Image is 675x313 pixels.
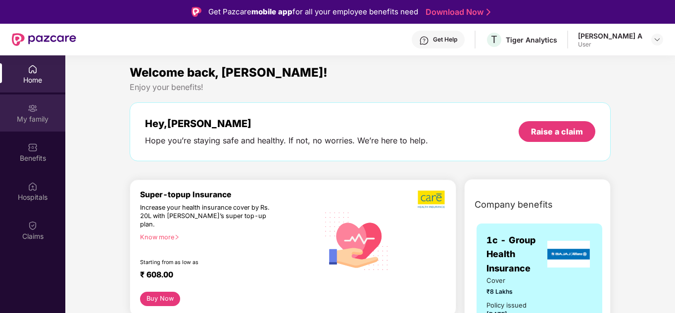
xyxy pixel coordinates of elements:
[486,7,490,17] img: Stroke
[140,204,276,229] div: Increase your health insurance cover by Rs. 20L with [PERSON_NAME]’s super top-up plan.
[426,7,487,17] a: Download Now
[140,233,313,240] div: Know more
[140,190,319,199] div: Super-topup Insurance
[491,34,497,45] span: T
[28,221,38,230] img: svg+xml;base64,PHN2ZyBpZD0iQ2xhaW0iIHhtbG5zPSJodHRwOi8vd3d3LnczLm9yZy8yMDAwL3N2ZyIgd2lkdGg9IjIwIi...
[531,126,583,137] div: Raise a claim
[140,292,180,306] button: Buy Now
[130,82,611,92] div: Enjoy your benefits!
[506,35,557,45] div: Tiger Analytics
[145,118,428,130] div: Hey, [PERSON_NAME]
[486,275,533,286] span: Cover
[486,233,545,275] span: 1c - Group Health Insurance
[547,241,590,268] img: insurerLogo
[486,287,533,296] span: ₹8 Lakhs
[12,33,76,46] img: New Pazcare Logo
[28,64,38,74] img: svg+xml;base64,PHN2ZyBpZD0iSG9tZSIgeG1sbnM9Imh0dHA6Ly93d3cudzMub3JnLzIwMDAvc3ZnIiB3aWR0aD0iMjAiIG...
[486,300,527,311] div: Policy issued
[145,135,428,146] div: Hope you’re staying safe and healthy. If not, no worries. We’re here to help.
[433,36,457,44] div: Get Help
[28,181,38,191] img: svg+xml;base64,PHN2ZyBpZD0iSG9zcGl0YWxzIiB4bWxucz0iaHR0cDovL3d3dy53My5vcmcvMjAwMC9zdmciIHdpZHRoPS...
[578,41,642,48] div: User
[140,259,277,266] div: Starting from as low as
[578,31,642,41] div: [PERSON_NAME] A
[192,7,201,17] img: Logo
[28,142,38,152] img: svg+xml;base64,PHN2ZyBpZD0iQmVuZWZpdHMiIHhtbG5zPSJodHRwOi8vd3d3LnczLm9yZy8yMDAwL3N2ZyIgd2lkdGg9Ij...
[28,103,38,113] img: svg+xml;base64,PHN2ZyB3aWR0aD0iMjAiIGhlaWdodD0iMjAiIHZpZXdCb3g9IjAgMCAyMCAyMCIgZmlsbD0ibm9uZSIgeG...
[319,202,395,279] img: svg+xml;base64,PHN2ZyB4bWxucz0iaHR0cDovL3d3dy53My5vcmcvMjAwMC9zdmciIHhtbG5zOnhsaW5rPSJodHRwOi8vd3...
[653,36,661,44] img: svg+xml;base64,PHN2ZyBpZD0iRHJvcGRvd24tMzJ4MzIiIHhtbG5zPSJodHRwOi8vd3d3LnczLm9yZy8yMDAwL3N2ZyIgd2...
[475,198,553,212] span: Company benefits
[174,234,180,240] span: right
[418,190,446,209] img: b5dec4f62d2307b9de63beb79f102df3.png
[140,270,309,282] div: ₹ 608.00
[251,7,292,16] strong: mobile app
[130,65,328,80] span: Welcome back, [PERSON_NAME]!
[208,6,418,18] div: Get Pazcare for all your employee benefits need
[419,36,429,45] img: svg+xml;base64,PHN2ZyBpZD0iSGVscC0zMngzMiIgeG1sbnM9Imh0dHA6Ly93d3cudzMub3JnLzIwMDAvc3ZnIiB3aWR0aD...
